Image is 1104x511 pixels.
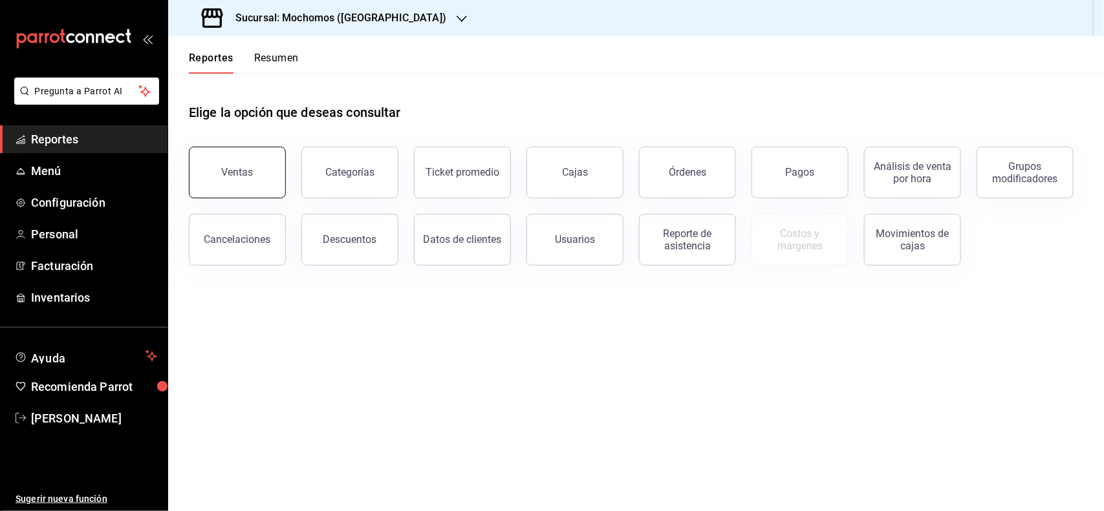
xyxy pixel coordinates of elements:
[526,147,623,198] button: Cajas
[31,130,157,148] span: Reportes
[424,233,502,245] div: Datos de clientes
[225,10,446,26] h3: Sucursal: Mochomos ([GEOGRAPHIC_DATA])
[414,214,511,266] button: Datos de clientes
[204,233,271,245] div: Cancelaciones
[760,227,840,252] div: Costos y márgenes
[31,378,157,395] span: Recomienda Parrot
[526,214,623,266] button: Usuarios
[669,166,706,178] div: Órdenes
[31,162,157,180] span: Menú
[872,227,953,252] div: Movimientos de cajas
[189,147,286,198] button: Ventas
[254,52,299,74] button: Resumen
[872,160,953,185] div: Análisis de venta por hora
[31,410,157,427] span: [PERSON_NAME]
[639,214,736,266] button: Reporte de asistencia
[301,147,398,198] button: Categorías
[786,166,815,178] div: Pagos
[142,34,153,44] button: open_drawer_menu
[977,147,1074,198] button: Grupos modificadores
[752,147,849,198] button: Pagos
[35,85,139,98] span: Pregunta a Parrot AI
[189,214,286,266] button: Cancelaciones
[31,257,157,275] span: Facturación
[222,166,254,178] div: Ventas
[14,78,159,105] button: Pregunta a Parrot AI
[414,147,511,198] button: Ticket promedio
[189,52,299,74] div: navigation tabs
[864,214,961,266] button: Movimientos de cajas
[639,147,736,198] button: Órdenes
[647,227,728,252] div: Reporte de asistencia
[562,166,588,178] div: Cajas
[301,214,398,266] button: Descuentos
[9,94,159,107] a: Pregunta a Parrot AI
[864,147,961,198] button: Análisis de venta por hora
[985,160,1065,185] div: Grupos modificadores
[555,233,595,245] div: Usuarios
[16,492,157,506] span: Sugerir nueva función
[31,194,157,211] span: Configuración
[426,166,499,178] div: Ticket promedio
[189,52,233,74] button: Reportes
[31,348,140,364] span: Ayuda
[752,214,849,266] button: Contrata inventarios para ver este reporte
[31,225,157,243] span: Personal
[189,103,401,122] h1: Elige la opción que deseas consultar
[31,289,157,306] span: Inventarios
[325,166,374,178] div: Categorías
[323,233,377,245] div: Descuentos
